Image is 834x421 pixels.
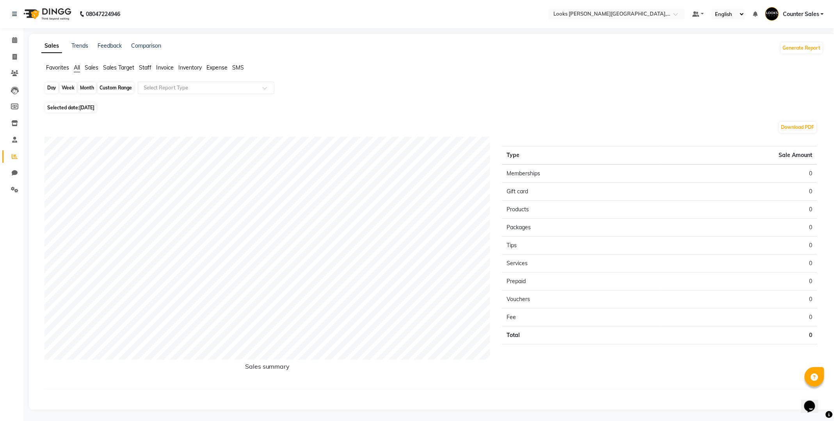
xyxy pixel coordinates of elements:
td: 0 [660,291,817,309]
img: logo [20,3,73,25]
th: Sale Amount [660,146,817,165]
span: Selected date: [45,103,96,112]
span: Sales Target [103,64,134,71]
span: Expense [206,64,228,71]
div: Month [78,82,96,93]
iframe: chat widget [801,390,826,413]
td: Packages [502,219,660,237]
span: Sales [85,64,98,71]
span: Favorites [46,64,69,71]
td: Memberships [502,164,660,183]
td: 0 [660,164,817,183]
h6: Sales summary [44,363,491,373]
button: Generate Report [781,43,823,54]
td: 0 [660,219,817,237]
span: SMS [232,64,244,71]
b: 08047224946 [86,3,120,25]
span: [DATE] [79,105,94,111]
td: 0 [660,255,817,273]
th: Type [502,146,660,165]
td: Total [502,326,660,344]
td: Products [502,201,660,219]
a: Comparison [131,42,161,49]
td: Services [502,255,660,273]
td: 0 [660,201,817,219]
a: Trends [71,42,88,49]
span: Invoice [156,64,174,71]
td: Fee [502,309,660,326]
td: Vouchers [502,291,660,309]
td: Prepaid [502,273,660,291]
a: Feedback [98,42,122,49]
td: Tips [502,237,660,255]
span: Counter Sales [783,10,819,18]
div: Day [45,82,58,93]
div: Week [60,82,76,93]
td: 0 [660,326,817,344]
td: 0 [660,183,817,201]
td: Gift card [502,183,660,201]
img: Counter Sales [765,7,779,21]
button: Download PDF [779,122,816,133]
div: Custom Range [98,82,134,93]
a: Sales [41,39,62,53]
td: 0 [660,273,817,291]
span: All [74,64,80,71]
span: Inventory [178,64,202,71]
td: 0 [660,237,817,255]
td: 0 [660,309,817,326]
span: Staff [139,64,151,71]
